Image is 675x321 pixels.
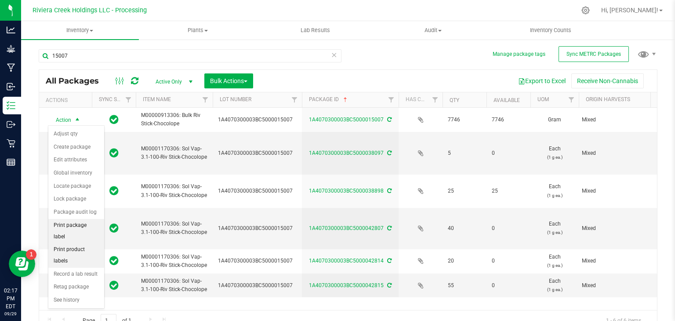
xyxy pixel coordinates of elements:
[492,116,525,124] span: 7746
[309,96,349,102] a: Package ID
[39,49,341,62] input: Search Package ID, Item Name, SKU, Lot or Part Number...
[287,92,302,107] a: Filter
[7,120,15,129] inline-svg: Outbound
[386,282,392,288] span: Sync from Compliance System
[492,257,525,265] span: 0
[536,182,573,199] span: Each
[493,51,545,58] button: Manage package tags
[257,21,374,40] a: Lab Results
[537,96,549,102] a: UOM
[386,150,392,156] span: Sync from Compliance System
[48,281,104,294] li: Retag package
[141,182,207,199] span: M00001170306: Sol Vap-3.1-100-Riv Stick-Chocolope
[386,258,392,264] span: Sync from Compliance System
[536,145,573,161] span: Each
[582,281,664,290] div: Value 1: Mixed
[582,257,664,265] div: Value 1: Mixed
[601,7,658,14] span: Hi, [PERSON_NAME]!
[48,153,104,167] li: Edit attributes
[48,206,104,219] li: Package audit log
[48,243,104,267] li: Print product labels
[141,111,207,128] span: M00000913306: Bulk Riv Stick-Chocolope
[48,268,104,281] li: Record a lab result
[48,294,104,307] li: See history
[536,153,573,161] p: (1 g ea.)
[580,6,591,15] div: Manage settings
[309,150,384,156] a: 1A4070300003BC5000038097
[450,97,459,103] a: Qty
[7,139,15,148] inline-svg: Retail
[7,101,15,110] inline-svg: Inventory
[536,228,573,237] p: (1 g ea.)
[386,225,392,231] span: Sync from Compliance System
[448,224,481,233] span: 40
[386,117,392,123] span: Sync from Compliance System
[9,251,35,277] iframe: Resource center
[139,26,256,34] span: Plants
[109,147,119,159] span: In Sync
[7,63,15,72] inline-svg: Manufacturing
[492,281,525,290] span: 0
[4,287,17,310] p: 02:17 PM EDT
[48,219,104,243] li: Print package label
[143,96,171,102] a: Item Name
[448,116,481,124] span: 7746
[48,128,104,141] li: Adjust qty
[331,49,337,61] span: Clear
[582,149,664,157] div: Value 1: Mixed
[48,193,104,206] li: Lock package
[536,191,573,200] p: (1 g ea.)
[289,26,342,34] span: Lab Results
[536,277,573,294] span: Each
[198,92,213,107] a: Filter
[494,97,520,103] a: Available
[46,76,108,86] span: All Packages
[536,261,573,270] p: (1 g ea.)
[309,117,384,123] a: 1A4070300003BC5000015007
[220,96,251,102] a: Lot Number
[309,188,384,194] a: 1A4070300003BC5000038898
[46,97,88,103] div: Actions
[564,92,579,107] a: Filter
[448,281,481,290] span: 55
[48,167,104,180] li: Global inventory
[309,282,384,288] a: 1A4070300003BC5000042815
[141,145,207,161] span: M00001170306: Sol Vap-3.1-100-Riv Stick-Chocolope
[218,149,297,157] span: 1A4070300003BC5000015007
[218,224,297,233] span: 1A4070300003BC5000015007
[386,188,392,194] span: Sync from Compliance System
[7,82,15,91] inline-svg: Inbound
[204,73,253,88] button: Bulk Actions
[48,141,104,154] li: Create package
[99,96,133,102] a: Sync Status
[141,220,207,237] span: M00001170306: Sol Vap-3.1-100-Riv Stick-Chocolope
[141,253,207,270] span: M00001170306: Sol Vap-3.1-100-Riv Stick-Chocolope
[399,92,443,108] th: Has COA
[492,224,525,233] span: 0
[26,249,36,260] iframe: Resource center unread badge
[7,158,15,167] inline-svg: Reports
[7,44,15,53] inline-svg: Grow
[384,92,399,107] a: Filter
[536,253,573,270] span: Each
[571,73,644,88] button: Receive Non-Cannabis
[109,113,119,126] span: In Sync
[536,116,573,124] span: Gram
[448,149,481,157] span: 5
[309,225,384,231] a: 1A4070300003BC5000042807
[428,92,443,107] a: Filter
[109,222,119,234] span: In Sync
[518,26,583,34] span: Inventory Counts
[492,149,525,157] span: 0
[72,114,83,126] span: select
[48,180,104,193] li: Locate package
[4,310,17,317] p: 09/29
[109,185,119,197] span: In Sync
[448,257,481,265] span: 20
[210,77,247,84] span: Bulk Actions
[374,26,491,34] span: Audit
[218,187,297,195] span: 1A4070300003BC5000015007
[218,257,297,265] span: 1A4070300003BC5000015007
[582,224,664,233] div: Value 1: Mixed
[374,21,492,40] a: Audit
